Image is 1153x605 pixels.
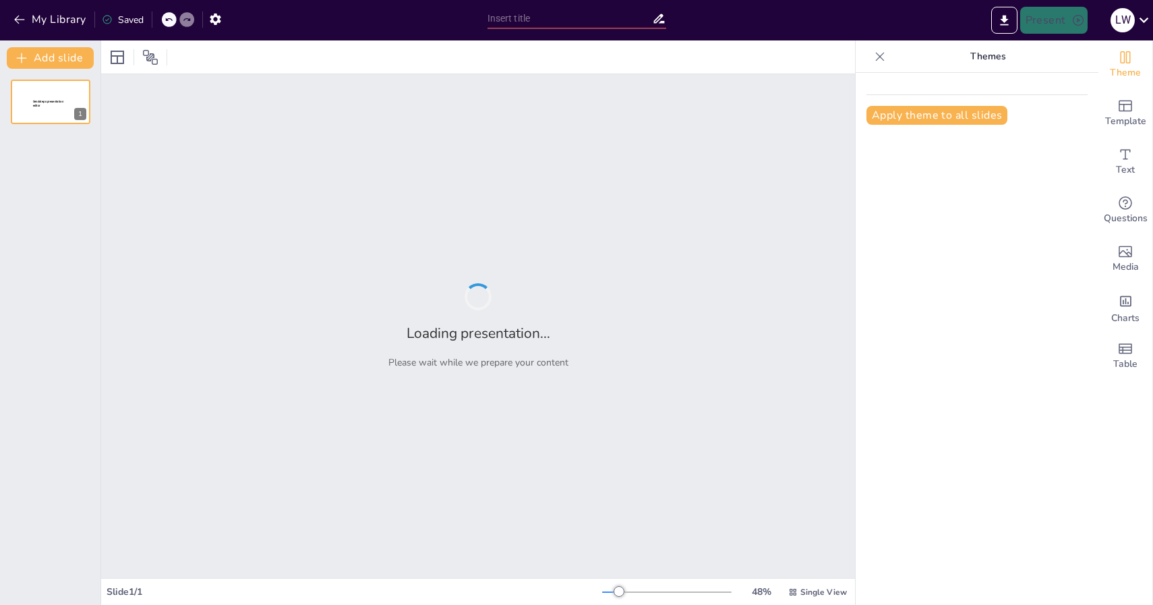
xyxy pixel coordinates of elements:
button: Apply theme to all slides [866,106,1007,125]
span: Single View [800,587,847,598]
span: Questions [1104,211,1148,226]
div: Layout [107,47,128,68]
p: Themes [891,40,1085,73]
div: 1 [11,80,90,124]
div: Add ready made slides [1098,89,1152,138]
h2: Loading presentation... [407,324,550,343]
div: Change the overall theme [1098,40,1152,89]
span: Text [1116,163,1135,177]
div: 48 % [745,585,777,598]
div: Saved [102,13,144,26]
p: Please wait while we prepare your content [388,356,568,369]
div: l w [1111,8,1135,32]
span: Media [1113,260,1139,275]
span: Position [142,49,158,65]
div: Add charts and graphs [1098,283,1152,332]
span: Table [1113,357,1137,372]
button: Add slide [7,47,94,69]
span: Template [1105,114,1146,129]
button: My Library [10,9,92,30]
div: Get real-time input from your audience [1098,186,1152,235]
span: Sendsteps presentation editor [33,100,63,107]
button: l w [1111,7,1135,34]
div: 1 [74,108,86,120]
button: Present [1020,7,1088,34]
button: Export to PowerPoint [991,7,1017,34]
span: Theme [1110,65,1141,80]
span: Charts [1111,311,1140,326]
div: Add a table [1098,332,1152,380]
div: Add images, graphics, shapes or video [1098,235,1152,283]
div: Slide 1 / 1 [107,585,602,598]
div: Add text boxes [1098,138,1152,186]
input: Insert title [487,9,652,28]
